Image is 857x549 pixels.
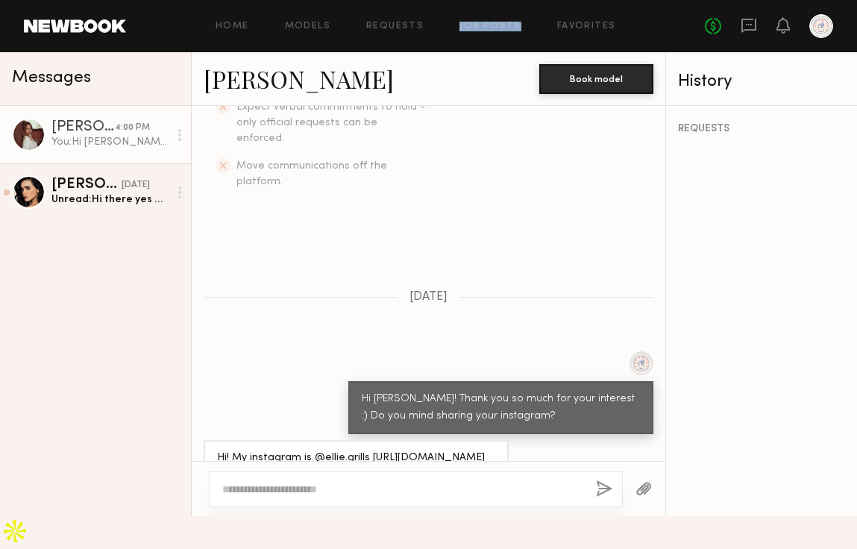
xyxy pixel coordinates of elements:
[678,124,845,134] div: REQUESTS
[236,161,387,186] span: Move communications off the platform.
[51,192,169,207] div: Unread: Hi there yes of course! @priscillapoblano [URL][DOMAIN_NAME]
[285,22,330,31] a: Models
[216,22,249,31] a: Home
[362,391,640,425] div: Hi [PERSON_NAME]! Thank you so much for your interest :) Do you mind sharing your instagram?
[217,450,495,484] div: Hi! My instagram is @ellie.grills [URL][DOMAIN_NAME][DOMAIN_NAME]
[459,22,521,31] a: Job Posts
[409,291,448,304] span: [DATE]
[539,72,653,84] a: Book model
[122,178,150,192] div: [DATE]
[678,73,845,90] div: History
[557,22,616,31] a: Favorites
[12,69,91,87] span: Messages
[366,22,424,31] a: Requests
[539,64,653,94] button: Book model
[51,120,115,135] div: [PERSON_NAME]
[51,135,169,149] div: You: Hi [PERSON_NAME]! Thank you so much for your interest :) Do you mind sharing your instagram?
[51,178,122,192] div: [PERSON_NAME]
[115,121,150,135] div: 4:00 PM
[204,63,394,95] a: [PERSON_NAME]
[236,102,425,143] span: Expect verbal commitments to hold - only official requests can be enforced.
